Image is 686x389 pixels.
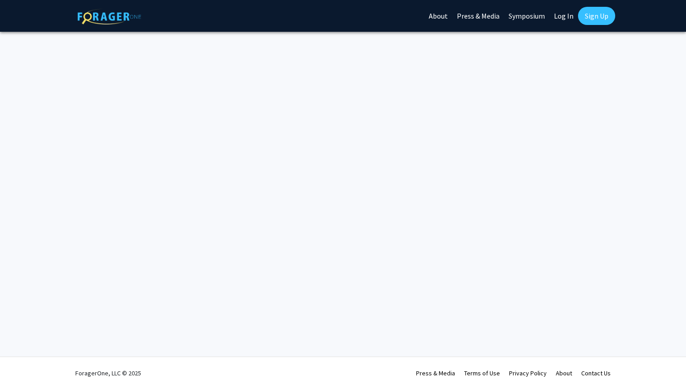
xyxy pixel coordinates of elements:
a: Privacy Policy [509,369,547,377]
a: Press & Media [416,369,455,377]
a: About [556,369,572,377]
a: Sign Up [578,7,615,25]
div: ForagerOne, LLC © 2025 [75,357,141,389]
a: Terms of Use [464,369,500,377]
img: ForagerOne Logo [78,9,141,25]
a: Contact Us [581,369,611,377]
